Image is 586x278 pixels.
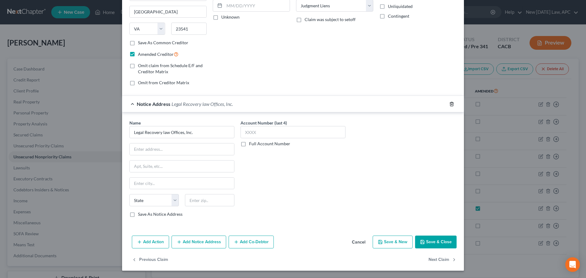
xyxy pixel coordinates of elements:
[229,236,274,248] button: Add Co-Debtor
[130,143,234,155] input: Enter address...
[565,257,580,272] div: Open Intercom Messenger
[172,236,226,248] button: Add Notice Address
[129,126,234,138] input: Search by name...
[138,52,174,57] span: Amended Creditor
[388,4,413,9] span: Unliquidated
[429,253,457,266] button: Next Claim
[305,17,356,22] span: Claim was subject to setoff
[129,120,141,125] span: Name
[241,126,345,138] input: XXXX
[130,6,206,18] input: Enter city...
[130,178,234,189] input: Enter city...
[415,236,457,248] button: Save & Close
[241,120,287,126] label: Account Number (last 4)
[373,236,413,248] button: Save & New
[221,14,240,20] label: Unknown
[249,141,290,147] label: Full Account Number
[137,101,170,107] span: Notice Address
[388,13,409,19] span: Contingent
[185,194,234,206] input: Enter zip..
[138,80,189,85] span: Omit from Creditor Matrix
[138,211,183,217] label: Save As Notice Address
[130,161,234,172] input: Apt, Suite, etc...
[171,23,207,35] input: Enter zip...
[138,40,188,46] label: Save As Common Creditor
[172,101,233,107] span: Legal Recovery law Offices, Inc.
[132,236,169,248] button: Add Action
[138,63,203,74] span: Omit claim from Schedule E/F and Creditor Matrix
[347,236,370,248] button: Cancel
[132,253,168,266] button: Previous Claim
